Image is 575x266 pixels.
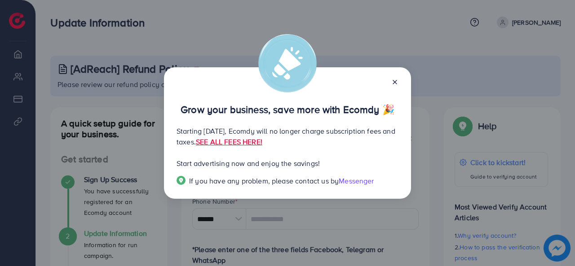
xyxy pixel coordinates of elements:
img: alert [258,34,317,92]
p: Start advertising now and enjoy the savings! [177,158,398,169]
img: Popup guide [177,176,186,185]
span: Messenger [339,176,374,186]
span: If you have any problem, please contact us by [189,176,339,186]
a: SEE ALL FEES HERE! [196,137,262,147]
p: Grow your business, save more with Ecomdy 🎉 [177,104,398,115]
p: Starting [DATE], Ecomdy will no longer charge subscription fees and taxes. [177,126,398,147]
